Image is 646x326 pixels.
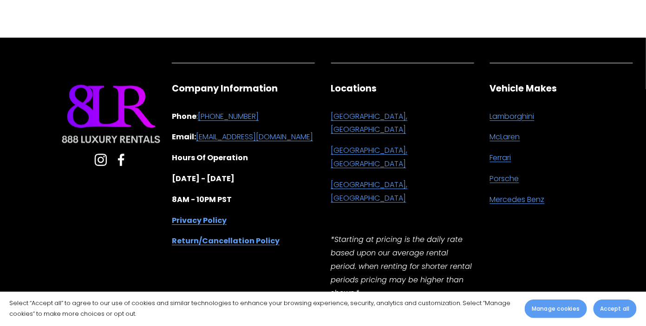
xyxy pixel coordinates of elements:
span: Manage cookies [532,305,580,313]
strong: Locations [331,82,377,95]
button: Manage cookies [525,300,587,318]
button: Accept all [594,300,637,318]
p: : [172,110,315,124]
strong: Hours Of Operation [172,152,248,163]
strong: Phone [172,111,196,122]
strong: Return/Cancellation Policy [172,235,280,246]
strong: Vehicle Makes [490,82,557,95]
em: *Starting at pricing is the daily rate based upon our average rental period. when renting for sho... [331,234,475,298]
a: Ferrari [490,151,511,165]
a: [GEOGRAPHIC_DATA], [GEOGRAPHIC_DATA] [331,178,474,205]
a: [GEOGRAPHIC_DATA], [GEOGRAPHIC_DATA] [331,144,474,171]
strong: 8AM - 10PM PST [172,194,232,205]
strong: Email: [172,131,196,142]
a: [PHONE_NUMBER] [198,110,259,124]
a: Mercedes Benz [490,193,545,207]
a: Privacy Policy [172,214,227,228]
a: McLaren [490,130,520,144]
a: Return/Cancellation Policy [172,235,280,248]
p: Select “Accept all” to agree to our use of cookies and similar technologies to enhance your brows... [9,298,515,319]
strong: Company Information [172,82,278,95]
a: [EMAIL_ADDRESS][DOMAIN_NAME] [196,130,313,144]
a: [GEOGRAPHIC_DATA], [GEOGRAPHIC_DATA] [331,110,474,137]
strong: Privacy Policy [172,215,227,226]
strong: [DATE] - [DATE] [172,173,235,184]
a: Lamborghini [490,110,535,124]
a: Facebook [115,153,128,166]
a: Porsche [490,172,519,186]
a: Instagram [94,153,107,166]
span: Accept all [600,305,630,313]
